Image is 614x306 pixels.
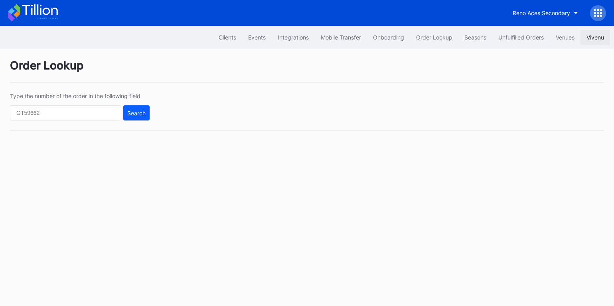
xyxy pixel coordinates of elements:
[219,34,236,41] div: Clients
[492,30,550,45] button: Unfulfilled Orders
[10,105,121,120] input: GT59662
[410,30,458,45] button: Order Lookup
[10,59,604,83] div: Order Lookup
[464,34,486,41] div: Seasons
[513,10,570,16] div: Reno Aces Secondary
[123,105,150,120] button: Search
[580,30,610,45] button: Vivenu
[315,30,367,45] button: Mobile Transfer
[507,6,584,20] button: Reno Aces Secondary
[278,34,309,41] div: Integrations
[556,34,575,41] div: Venues
[367,30,410,45] button: Onboarding
[458,30,492,45] button: Seasons
[10,93,150,99] div: Type the number of the order in the following field
[321,34,361,41] div: Mobile Transfer
[127,110,146,116] div: Search
[248,34,266,41] div: Events
[373,34,404,41] div: Onboarding
[550,30,580,45] button: Venues
[213,30,242,45] button: Clients
[416,34,452,41] div: Order Lookup
[498,34,544,41] div: Unfulfilled Orders
[586,34,604,41] div: Vivenu
[242,30,272,45] button: Events
[272,30,315,45] button: Integrations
